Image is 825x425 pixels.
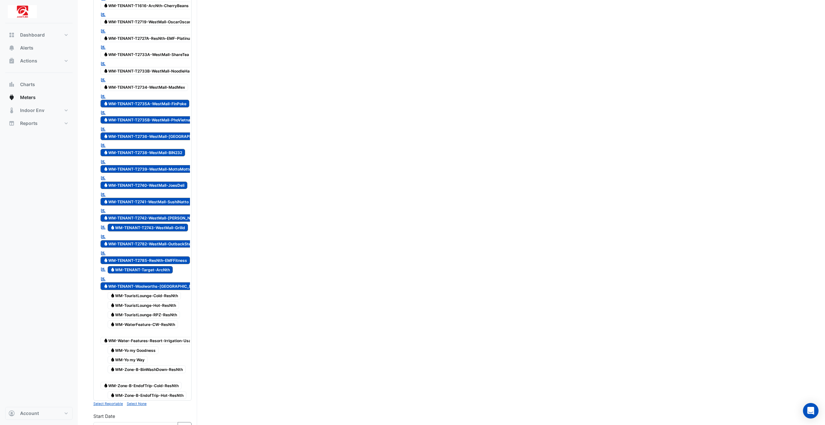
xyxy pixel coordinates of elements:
span: WM-TouristLounge-RPZ-ResNth [108,311,180,319]
fa-icon: Water [103,117,108,122]
fa-icon: Water [110,367,115,372]
span: WM-TENANT-T2733A-WestMall-ShareTea [100,51,192,59]
button: Reports [5,117,73,130]
fa-icon: Water [110,303,115,308]
span: WM-TENANT-T2785-ResNth-EMFFitness [100,256,190,264]
span: WM-Yo my Way [108,356,148,364]
span: WM-TENANT-T2739-WestMall-MottoMotto [100,165,194,173]
button: Indoor Env [5,104,73,117]
button: Charts [5,78,73,91]
app-icon: Dashboard [8,32,15,38]
fa-icon: Reportable [100,77,106,83]
button: Actions [5,54,73,67]
fa-icon: Water [110,225,115,230]
fa-icon: Reportable [100,192,106,197]
fa-icon: Water [103,258,108,263]
span: Meters [20,94,36,101]
fa-icon: Reportable [100,61,106,66]
fa-icon: Water [110,348,115,352]
span: WM-TENANT-T2740-WestMall-JoesDeli [100,182,187,189]
button: Meters [5,91,73,104]
fa-icon: Reportable [100,28,106,34]
span: WM-Yo my Goodness [108,346,159,354]
span: WM-TENANT-T2727A-ResNth-EMF-Platinum [100,34,196,42]
fa-icon: Reportable [100,94,106,99]
fa-icon: Water [103,216,108,220]
fa-icon: Water [103,36,108,40]
span: WM-TENANT-T2736-WestMall-[GEOGRAPHIC_DATA] [100,132,213,140]
span: WM-TENANT-T2741-WestMall-SushiNatto [100,198,192,206]
button: Alerts [5,41,73,54]
app-icon: Charts [8,81,15,88]
fa-icon: Reportable [100,159,106,164]
span: WM-TouristLounge-Hot-ResNth [108,301,179,309]
app-icon: Indoor Env [8,107,15,114]
fa-icon: Water [103,284,108,288]
fa-icon: Water [110,312,115,317]
fa-icon: Water [103,166,108,171]
fa-icon: Reportable [100,224,106,230]
span: Charts [20,81,35,88]
app-icon: Meters [8,94,15,101]
fa-icon: Water [103,183,108,188]
span: WM-Zone-B-BinWashDown-ResNth [108,365,186,373]
span: Reports [20,120,38,127]
fa-icon: Water [110,293,115,298]
img: Company Logo [8,5,37,18]
span: Actions [20,58,37,64]
fa-icon: Water [110,393,115,397]
span: Dashboard [20,32,45,38]
span: Account [20,410,39,417]
span: WM-TENANT-T2742-WestMall-[PERSON_NAME] [100,214,204,222]
span: WM-TENANT-T2734-WestMall-MadMex [100,84,188,91]
fa-icon: Water [110,267,115,272]
span: WM-TENANT-T2733B-WestMall-NoodleHaus [100,67,197,75]
fa-icon: Water [103,85,108,90]
fa-icon: Water [110,322,115,327]
span: WM-Zone-B-EndofTrip-Hot-ResNth [108,391,187,399]
fa-icon: Water [103,3,108,8]
fa-icon: Reportable [100,126,106,132]
fa-icon: Reportable [100,234,106,240]
span: WM-TENANT-T1616-ArcNth-CherryBeans [100,2,192,9]
fa-icon: Water [103,383,108,388]
span: WM-TENANT-Target-ArcNth [108,266,173,274]
fa-icon: Reportable [100,267,106,272]
span: WM-TENANT-T2719-WestMall-OscarOscar [100,18,194,26]
fa-icon: Reportable [100,276,106,282]
button: Account [5,407,73,420]
span: WM-TENANT-T2738-WestMall-BIN232 [100,149,185,157]
fa-icon: Water [103,241,108,246]
fa-icon: Reportable [100,110,106,116]
fa-icon: Reportable [100,143,106,148]
fa-icon: Reportable [100,250,106,256]
label: Start Date [93,413,115,419]
fa-icon: Water [103,19,108,24]
fa-icon: Water [103,199,108,204]
app-icon: Actions [8,58,15,64]
fa-icon: Water [103,52,108,57]
fa-icon: Reportable [100,45,106,50]
fa-icon: Reportable [100,208,106,214]
fa-icon: Water [103,101,108,106]
span: WM-TouristLounge-Cold-ResNth [108,292,181,300]
small: Select Reportable [93,402,123,406]
div: Open Intercom Messenger [803,403,819,419]
button: Dashboard [5,28,73,41]
fa-icon: Water [103,338,108,343]
fa-icon: Reportable [100,175,106,181]
button: Select Reportable [93,401,123,407]
span: WM-TENANT-T2782-WestMall-OutbackSteakhouse [100,240,210,248]
span: WM-TENANT-T2743-WestMall-Grilld [108,224,188,231]
fa-icon: Water [110,357,115,362]
fa-icon: Water [103,150,108,155]
small: Select None [127,402,147,406]
span: WM-Zone-B-EndofTrip-Cold-ResNth [100,382,182,390]
span: WM-TENANT-Woolworths-[GEOGRAPHIC_DATA] [100,282,204,290]
fa-icon: Reportable [100,12,106,17]
app-icon: Reports [8,120,15,127]
span: WM-WaterFeature-CW-ResNth [108,320,178,328]
span: WM-Water-Features-Resort-Irrigation-Usage [100,337,199,345]
fa-icon: Water [103,68,108,73]
fa-icon: Water [103,134,108,139]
